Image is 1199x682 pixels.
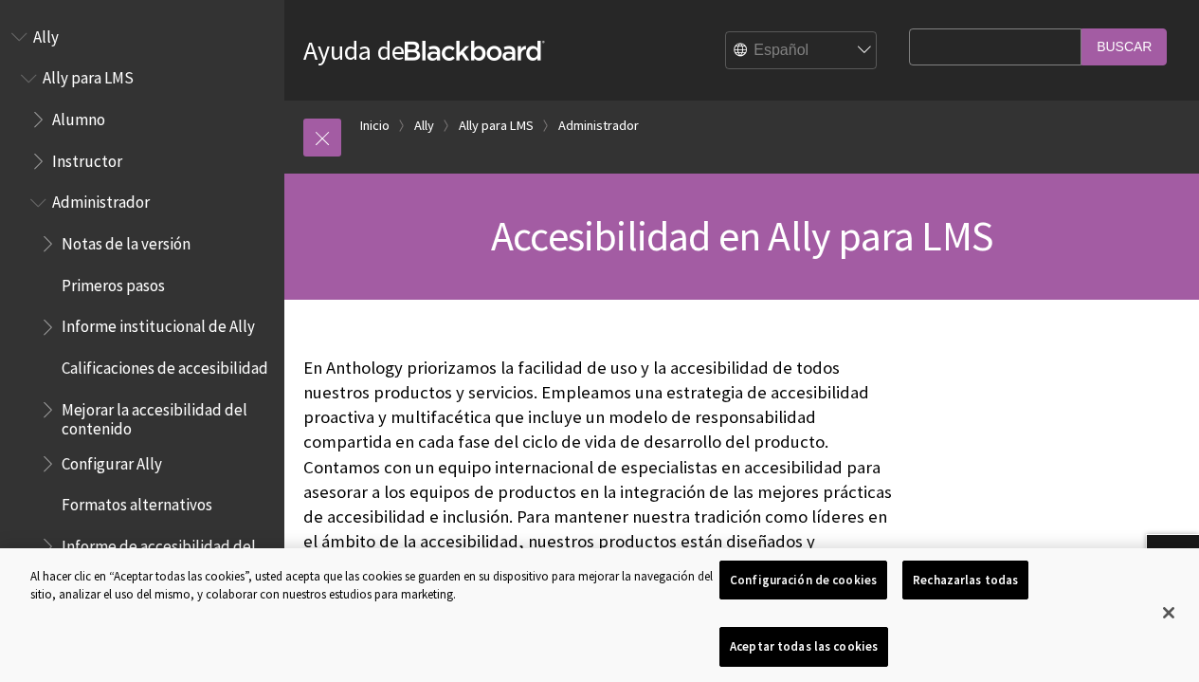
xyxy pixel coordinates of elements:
span: Ally para LMS [43,63,134,88]
span: Administrador [52,187,150,212]
span: Primeros pasos [62,269,165,295]
input: Buscar [1081,28,1167,65]
span: Informe institucional de Ally [62,311,255,337]
button: Cerrar [1148,592,1190,634]
button: Configuración de cookies [719,561,887,600]
div: Al hacer clic en “Aceptar todas las cookies”, usted acepta que las cookies se guarden en su dispo... [30,567,719,604]
span: Accesibilidad en Ally para LMS [491,210,992,262]
strong: Blackboard [405,41,545,61]
span: Informe de accesibilidad del curso [62,530,271,575]
span: Notas de la versión [62,228,191,253]
a: Administrador [558,114,639,138]
p: En Anthology priorizamos la facilidad de uso y la accesibilidad de todos nuestros productos y ser... [303,356,899,654]
select: Site Language Selector [726,32,878,70]
a: Inicio [360,114,390,138]
span: Mejorar la accesibilidad del contenido [62,394,271,438]
span: Ally [33,21,59,46]
span: Instructor [52,145,122,171]
a: Ayuda deBlackboard [303,33,545,67]
span: Calificaciones de accesibilidad [62,352,268,378]
span: Configurar Ally [62,448,162,473]
button: Rechazarlas todas [902,561,1028,600]
span: Formatos alternativos [62,489,212,515]
a: Ally [414,114,434,138]
button: Aceptar todas las cookies [719,627,888,667]
span: Alumno [52,103,105,129]
a: Ally para LMS [459,114,534,138]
